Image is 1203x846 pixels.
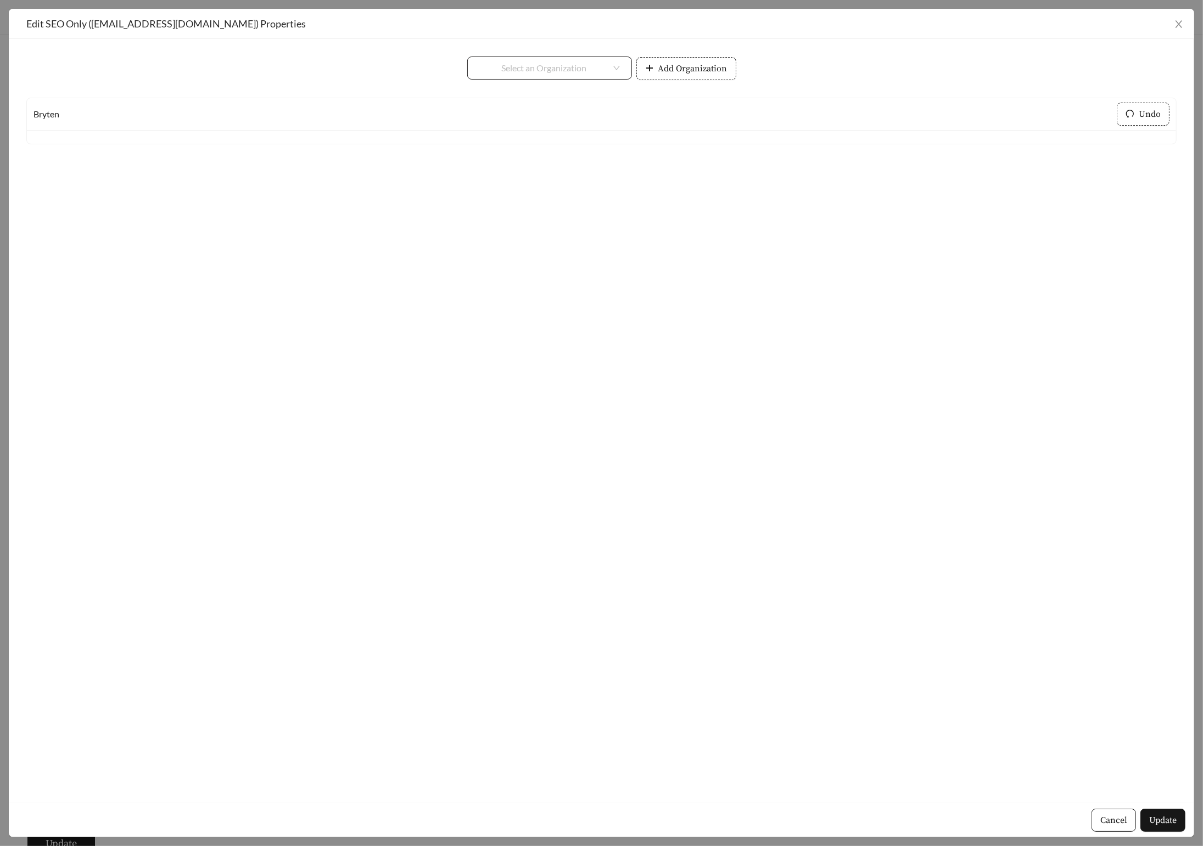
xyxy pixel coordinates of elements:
span: Add Organization [658,62,728,75]
div: Edit SEO Only ([EMAIL_ADDRESS][DOMAIN_NAME]) Properties [26,18,1177,30]
a: Bryten [33,109,59,119]
span: Update [1149,814,1177,827]
button: Close [1163,9,1194,40]
button: Cancel [1092,809,1136,832]
button: plusAdd Organization [636,57,736,80]
span: plus [645,64,654,74]
span: close [1174,19,1184,29]
span: Cancel [1100,814,1127,827]
button: Update [1140,809,1185,832]
span: Undo [1139,108,1161,121]
span: undo [1126,109,1134,120]
button: undoUndo [1117,103,1170,126]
